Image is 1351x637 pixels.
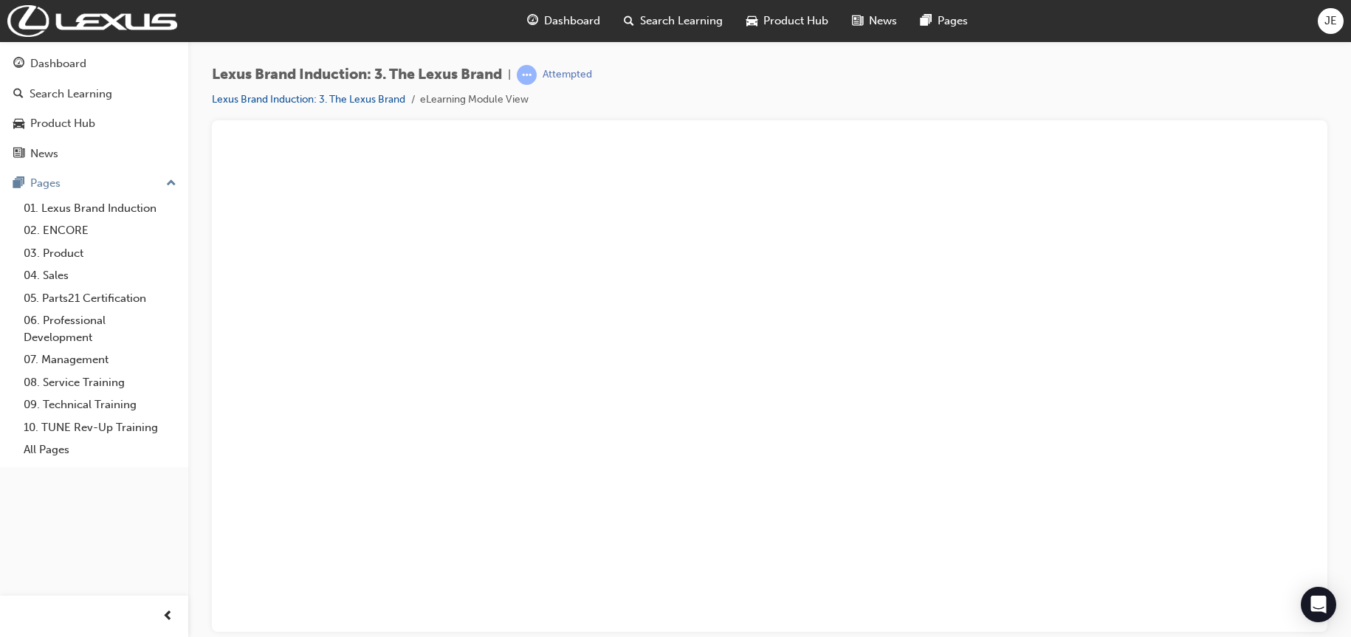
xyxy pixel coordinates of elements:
a: Search Learning [6,80,182,108]
span: car-icon [746,12,757,30]
a: Product Hub [6,110,182,137]
a: 01. Lexus Brand Induction [18,197,182,220]
span: JE [1324,13,1337,30]
span: learningRecordVerb_ATTEMPT-icon [517,65,537,85]
div: News [30,145,58,162]
a: 07. Management [18,348,182,371]
span: Lexus Brand Induction: 3. The Lexus Brand [212,66,502,83]
button: JE [1318,8,1344,34]
li: eLearning Module View [420,92,529,109]
a: 03. Product [18,242,182,265]
span: Search Learning [640,13,723,30]
span: guage-icon [527,12,538,30]
a: search-iconSearch Learning [612,6,735,36]
a: News [6,140,182,168]
a: news-iconNews [840,6,909,36]
img: Trak [7,5,177,37]
span: up-icon [166,174,176,193]
div: Open Intercom Messenger [1301,587,1336,622]
span: pages-icon [13,177,24,190]
a: 09. Technical Training [18,393,182,416]
span: car-icon [13,117,24,131]
a: 10. TUNE Rev-Up Training [18,416,182,439]
span: pages-icon [921,12,932,30]
span: News [869,13,897,30]
a: 06. Professional Development [18,309,182,348]
a: car-iconProduct Hub [735,6,840,36]
button: Pages [6,170,182,197]
a: pages-iconPages [909,6,980,36]
div: Dashboard [30,55,86,72]
span: | [508,66,511,83]
a: 08. Service Training [18,371,182,394]
div: Pages [30,175,61,192]
button: DashboardSearch LearningProduct HubNews [6,47,182,170]
span: search-icon [13,88,24,101]
a: 02. ENCORE [18,219,182,242]
span: prev-icon [162,607,173,626]
span: Pages [938,13,968,30]
div: Attempted [543,68,592,82]
span: news-icon [13,148,24,161]
span: guage-icon [13,58,24,71]
span: news-icon [852,12,863,30]
a: All Pages [18,438,182,461]
span: Product Hub [763,13,828,30]
a: Dashboard [6,50,182,78]
a: Lexus Brand Induction: 3. The Lexus Brand [212,93,405,106]
a: 05. Parts21 Certification [18,287,182,310]
div: Search Learning [30,86,112,103]
span: search-icon [624,12,634,30]
a: guage-iconDashboard [515,6,612,36]
span: Dashboard [544,13,600,30]
a: 04. Sales [18,264,182,287]
div: Product Hub [30,115,95,132]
